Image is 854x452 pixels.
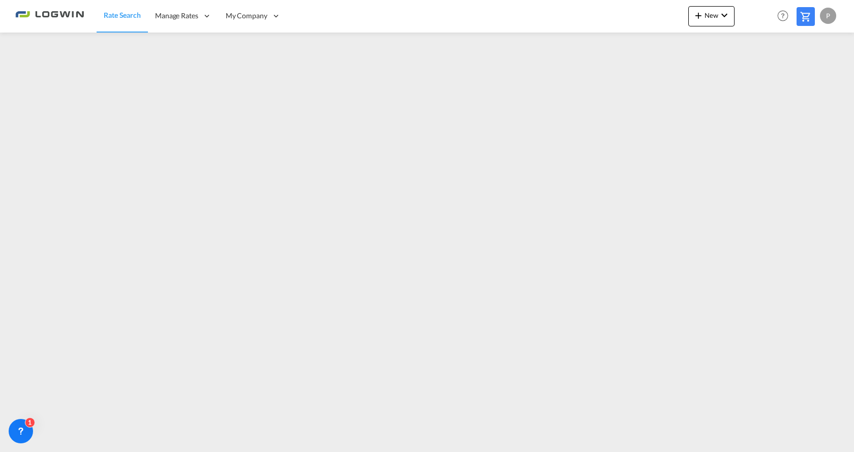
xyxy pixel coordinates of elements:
[820,8,836,24] div: P
[688,6,735,26] button: icon-plus 400-fgNewicon-chevron-down
[774,7,797,25] div: Help
[155,11,198,21] span: Manage Rates
[226,11,267,21] span: My Company
[15,5,84,27] img: 2761ae10d95411efa20a1f5e0282d2d7.png
[718,9,730,21] md-icon: icon-chevron-down
[692,11,730,19] span: New
[104,11,141,19] span: Rate Search
[692,9,705,21] md-icon: icon-plus 400-fg
[774,7,791,24] span: Help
